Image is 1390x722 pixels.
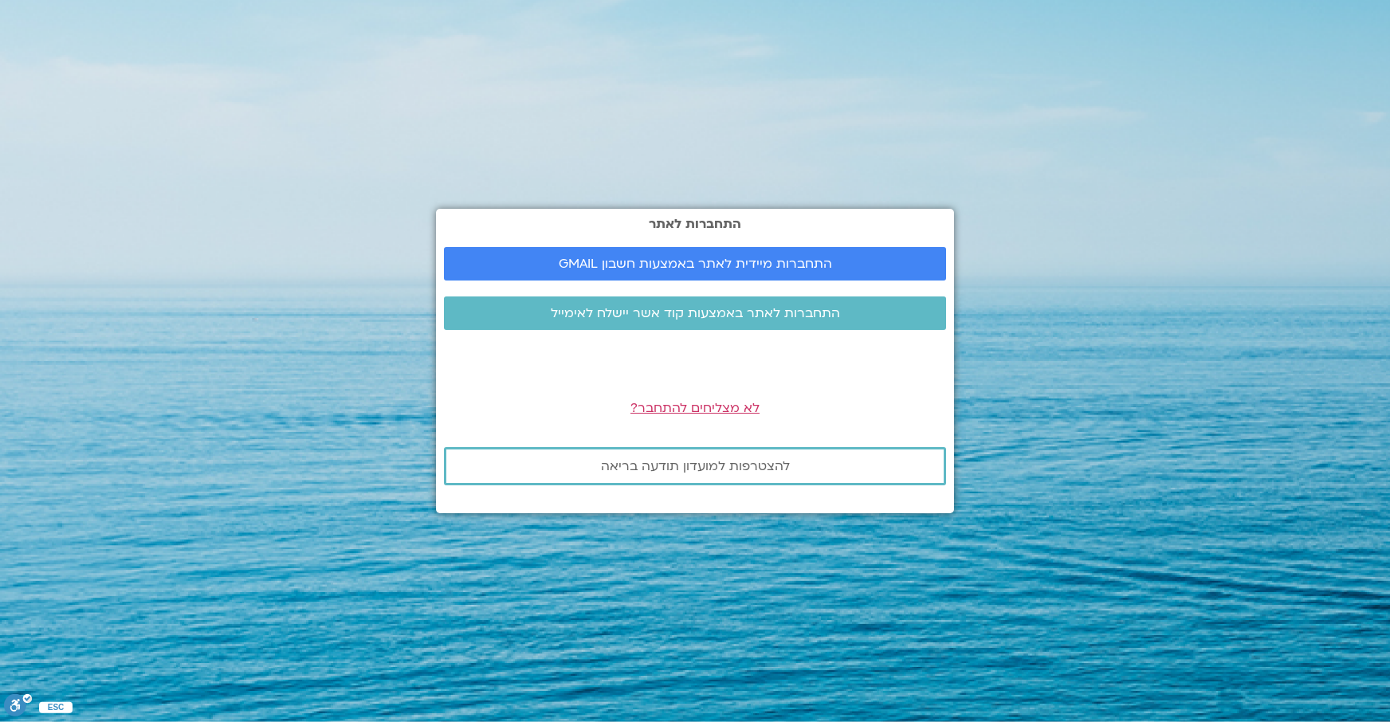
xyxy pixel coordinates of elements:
span: התחברות מיידית לאתר באמצעות חשבון GMAIL [559,257,832,271]
span: להצטרפות למועדון תודעה בריאה [601,459,790,473]
a: להצטרפות למועדון תודעה בריאה [444,447,946,485]
a: לא מצליחים להתחבר? [630,399,760,417]
h2: התחברות לאתר [444,217,946,231]
span: התחברות לאתר באמצעות קוד אשר יישלח לאימייל [551,306,840,320]
a: התחברות לאתר באמצעות קוד אשר יישלח לאימייל [444,296,946,330]
a: התחברות מיידית לאתר באמצעות חשבון GMAIL [444,247,946,281]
